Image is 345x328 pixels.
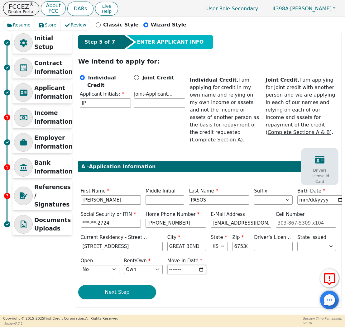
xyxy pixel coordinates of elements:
[95,2,118,16] button: LiveHelp
[306,168,334,184] p: Drivers License Id Card
[232,242,250,251] input: 90210
[146,188,175,194] span: Middle Initial
[190,77,238,83] strong: Individual Credit.
[232,235,244,240] span: Zip
[151,21,186,29] p: Wizard Style
[276,219,336,228] input: 303-867-5309 x104
[12,32,72,54] div: Initial Setup
[34,134,73,151] p: Employer Information
[254,235,291,247] span: Driver’s License # or ID#
[85,316,119,321] span: All Rights Reserved.
[200,2,264,15] p: Secondary
[254,188,267,194] span: Suffix
[167,265,206,274] input: YYYY-MM-DD
[266,76,335,136] div: I am applying for joint credit with another person and we are applying in each of our names and r...
[190,76,260,144] div: I am applying for credit in my own name and relying on my own income or assets and not the income...
[46,3,60,8] p: About
[276,212,305,217] span: Cell Number
[146,219,206,228] input: 303-867-5309 x104
[272,6,290,12] span: 4398A:
[266,4,342,13] button: 4398A:[PERSON_NAME]
[84,38,115,46] span: Step 5 of 7
[8,3,34,10] p: FCCEZ
[12,131,72,153] div: Employer Information
[200,2,264,15] a: User Role:Secondary
[297,195,345,205] input: YYYY-MM-DD
[192,137,241,143] u: Complete Section A
[167,235,180,240] span: City
[34,59,73,76] p: Contract Information
[266,77,299,83] strong: Joint Credit.
[142,74,174,80] b: Joint Credit
[61,20,91,30] button: Review
[78,285,156,299] button: Next Step
[211,212,245,217] span: E-Mail Address
[12,181,72,210] div: References / Signatures
[303,316,342,321] p: Session Time Remaining:
[81,235,142,247] span: Current Residency - Street Address
[12,213,72,235] div: Documents Uploads
[320,269,339,288] button: Report Error to FCC
[35,20,61,30] button: Store
[81,188,110,194] span: First Name
[29,2,34,7] sup: ®
[102,4,112,9] span: Live
[12,57,72,78] div: Contract Information
[81,212,136,217] span: Social Security or ITIN
[146,212,199,217] span: Home Phone Number
[34,159,73,176] p: Bank Information
[81,163,335,170] p: A - Application Information
[3,321,119,326] p: Version 3.2.1
[81,258,108,278] span: Open Bankruptcy (Y/N)
[34,183,71,209] p: References / Signatures
[303,321,342,326] p: 52:28
[134,91,173,104] span: Joint-Applicant Initials:
[81,219,141,228] input: 000-00-0000
[211,235,227,240] span: State
[3,2,39,16] button: FCCEZ®Dealer Portal
[34,109,73,126] p: Income Information
[124,258,151,264] span: Rent/Own
[87,74,116,88] b: Individual Credit
[13,22,31,28] span: Resume
[78,57,338,66] p: We intend to apply for:
[80,91,124,97] span: Applicant Initials:
[71,22,86,28] span: Review
[189,188,218,194] span: Last Name
[12,156,72,178] div: Bank Information
[67,2,93,16] button: DARs
[3,316,119,321] p: Copyright © 2015- 2025 First Credit Corporation.
[12,107,72,128] div: Income Information
[45,22,56,28] span: Store
[297,188,325,194] span: Birth Date
[102,9,112,14] span: Help
[41,1,65,16] button: AboutFCC
[272,6,332,12] span: [PERSON_NAME]
[103,21,139,29] p: Classic Style
[12,82,72,103] div: Applicant Information
[3,20,35,30] button: Resume
[206,6,232,12] span: User Role :
[46,9,60,14] p: FCC
[167,258,202,264] span: Move-in Date
[268,129,330,135] u: Complete Sections A & B
[34,34,70,51] p: Initial Setup
[34,216,71,233] p: Documents Uploads
[34,84,73,101] p: Applicant Information
[137,38,204,46] span: ENTER APPLICANT INFO
[8,10,34,14] p: Dealer Portal
[297,235,326,240] span: State Issued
